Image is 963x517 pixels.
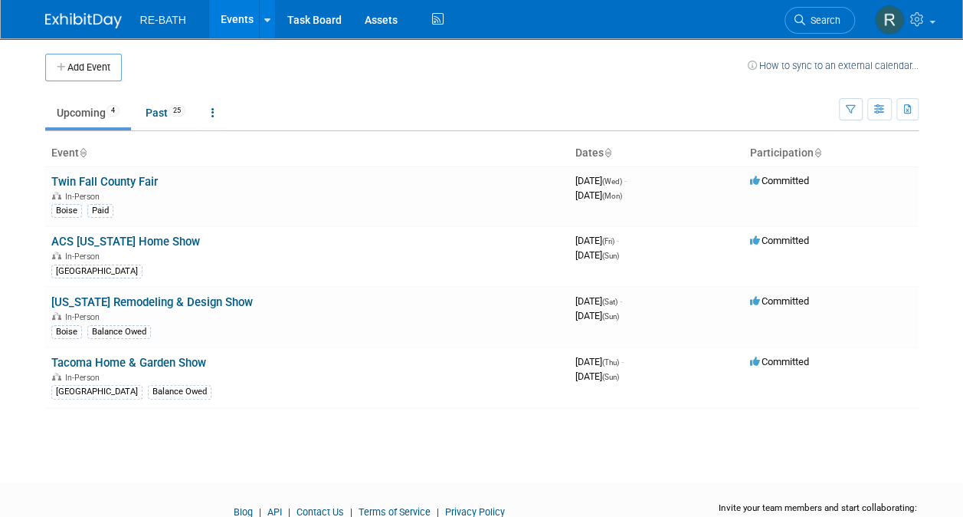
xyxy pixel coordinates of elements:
[624,175,627,186] span: -
[750,356,809,367] span: Committed
[575,295,622,307] span: [DATE]
[51,265,142,278] div: [GEOGRAPHIC_DATA]
[51,325,82,339] div: Boise
[814,147,821,159] a: Sort by Participation Type
[45,54,122,81] button: Add Event
[51,175,158,189] a: Twin Fall County Fair
[602,252,619,260] span: (Sun)
[602,177,622,186] span: (Wed)
[602,312,619,321] span: (Sun)
[87,325,151,339] div: Balance Owed
[45,140,569,166] th: Event
[602,373,619,381] span: (Sun)
[65,312,104,322] span: In-Person
[602,298,617,306] span: (Sat)
[134,98,197,127] a: Past25
[569,140,744,166] th: Dates
[65,373,104,383] span: In-Person
[140,14,186,26] span: RE-BATH
[45,13,122,28] img: ExhibitDay
[744,140,919,166] th: Participation
[169,105,185,117] span: 25
[51,235,200,249] a: ACS [US_STATE] Home Show
[604,147,611,159] a: Sort by Start Date
[575,235,619,246] span: [DATE]
[575,249,619,261] span: [DATE]
[620,295,622,307] span: -
[51,356,206,370] a: Tacoma Home & Garden Show
[51,295,253,309] a: [US_STATE] Remodeling & Design Show
[575,356,624,367] span: [DATE]
[51,204,82,218] div: Boise
[750,235,809,246] span: Committed
[52,312,61,320] img: In-Person Event
[51,385,142,399] div: [GEOGRAPHIC_DATA]
[875,5,904,35] img: Re-Bath Northwest
[106,105,120,117] span: 4
[750,175,809,186] span: Committed
[602,192,622,200] span: (Mon)
[52,252,61,259] img: In-Person Event
[784,7,855,34] a: Search
[148,385,211,399] div: Balance Owed
[79,147,87,159] a: Sort by Event Name
[575,189,622,201] span: [DATE]
[87,204,113,218] div: Paid
[575,175,627,186] span: [DATE]
[52,373,61,380] img: In-Person Event
[575,370,619,382] span: [DATE]
[52,192,61,199] img: In-Person Event
[621,356,624,367] span: -
[748,60,919,71] a: How to sync to an external calendar...
[45,98,131,127] a: Upcoming4
[805,15,840,26] span: Search
[602,237,614,245] span: (Fri)
[575,310,619,321] span: [DATE]
[602,358,619,367] span: (Thu)
[65,192,104,202] span: In-Person
[617,235,619,246] span: -
[65,252,104,262] span: In-Person
[750,295,809,307] span: Committed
